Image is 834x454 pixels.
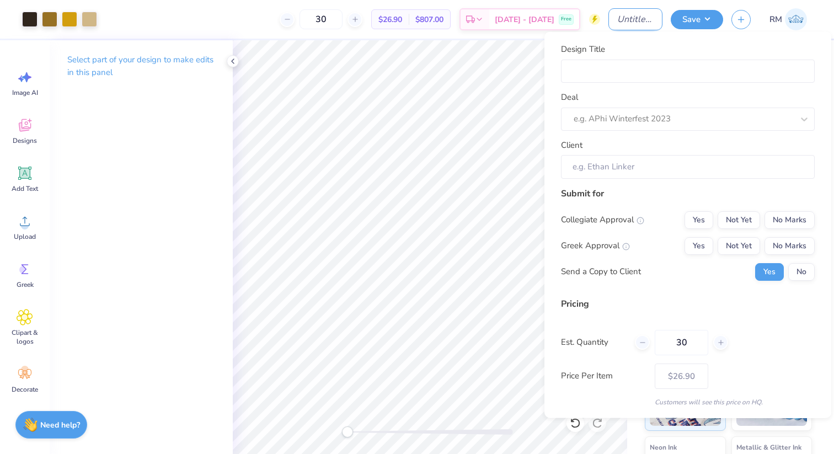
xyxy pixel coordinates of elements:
div: Pricing [561,297,815,310]
label: Price Per Item [561,370,646,382]
img: Riley Mcdonald [785,8,807,30]
strong: Need help? [40,420,80,430]
span: Designs [13,136,37,145]
span: Greek [17,280,34,289]
p: Select part of your design to make edits in this panel [67,54,215,79]
button: No Marks [764,211,815,228]
span: Decorate [12,385,38,394]
span: Add Text [12,184,38,193]
span: Clipart & logos [7,328,43,346]
input: – – [655,329,708,355]
label: Est. Quantity [561,336,627,349]
button: Save [671,10,723,29]
label: Design Title [561,43,605,56]
span: [DATE] - [DATE] [495,14,554,25]
input: e.g. Ethan Linker [561,155,815,179]
button: No [788,263,815,280]
button: Yes [685,211,713,228]
span: Free [561,15,571,23]
label: Client [561,138,582,151]
div: Collegiate Approval [561,213,644,226]
span: Neon Ink [650,441,677,453]
div: Accessibility label [342,426,353,437]
div: Greek Approval [561,239,630,252]
button: Yes [685,237,713,254]
div: Submit for [561,186,815,200]
input: – – [300,9,343,29]
div: Send a Copy to Client [561,265,641,278]
a: RM [764,8,812,30]
label: Deal [561,91,578,104]
span: $807.00 [415,14,443,25]
span: RM [769,13,782,26]
button: Not Yet [718,211,760,228]
div: Customers will see this price on HQ. [561,397,815,407]
span: Image AI [12,88,38,97]
span: Metallic & Glitter Ink [736,441,801,453]
span: Upload [14,232,36,241]
button: No Marks [764,237,815,254]
input: Untitled Design [608,8,662,30]
span: $26.90 [378,14,402,25]
button: Yes [755,263,784,280]
button: Not Yet [718,237,760,254]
